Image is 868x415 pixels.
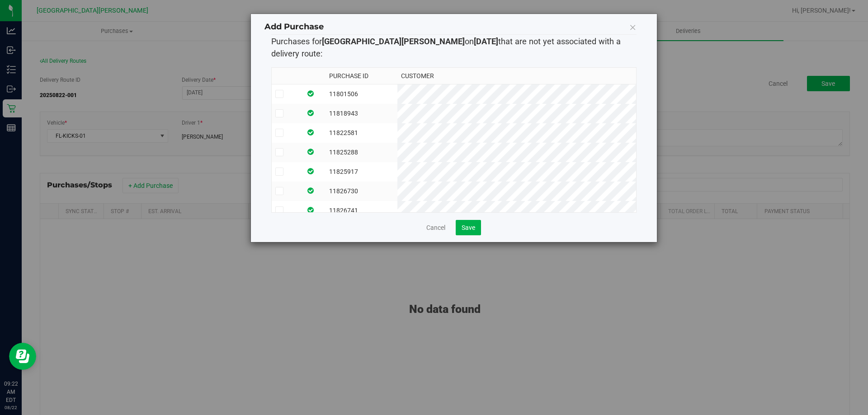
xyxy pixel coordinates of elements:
[307,187,314,195] span: In Sync
[325,123,397,143] td: 11822581
[474,37,498,46] strong: [DATE]
[325,84,397,104] td: 11801506
[426,223,445,232] a: Cancel
[325,162,397,182] td: 11825917
[307,128,314,137] span: In Sync
[307,89,314,98] span: In Sync
[325,143,397,162] td: 11825288
[456,220,481,235] button: Save
[307,148,314,156] span: In Sync
[325,182,397,201] td: 11826730
[397,68,636,84] th: Customer
[307,206,314,214] span: In Sync
[322,37,465,46] strong: [GEOGRAPHIC_DATA][PERSON_NAME]
[9,343,36,370] iframe: Resource center
[264,22,324,32] span: Add Purchase
[271,35,637,60] p: Purchases for on that are not yet associated with a delivery route:
[325,68,397,84] th: Purchase ID
[307,167,314,176] span: In Sync
[325,104,397,123] td: 11818943
[462,224,475,231] span: Save
[325,201,397,220] td: 11826741
[307,109,314,117] span: In Sync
